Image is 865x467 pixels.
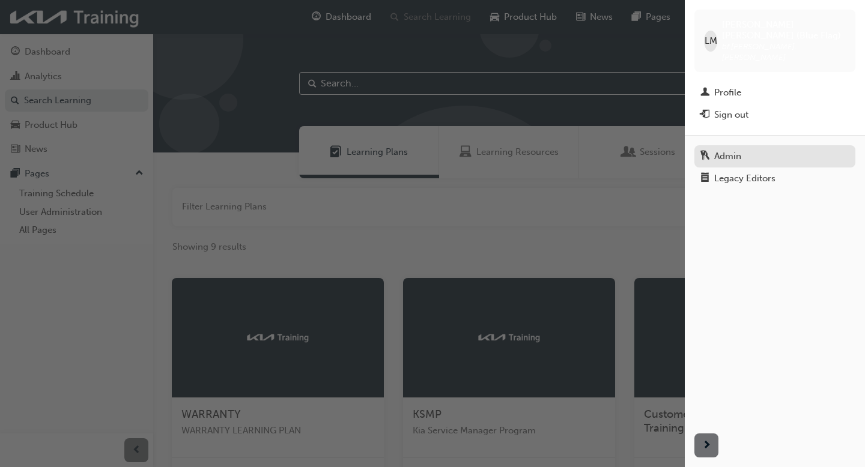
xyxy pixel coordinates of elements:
div: Profile [714,86,741,100]
div: Admin [714,149,741,163]
span: bf.[PERSON_NAME].[PERSON_NAME] [722,41,797,62]
span: exit-icon [700,110,709,121]
div: Legacy Editors [714,172,775,185]
span: next-icon [702,438,711,453]
a: Legacy Editors [694,167,855,190]
span: LM [705,34,717,48]
span: notepad-icon [700,173,709,184]
span: keys-icon [700,151,709,162]
button: Sign out [694,104,855,126]
a: Profile [694,82,855,104]
div: Sign out [714,108,748,122]
span: man-icon [700,88,709,98]
span: [PERSON_NAME] [PERSON_NAME] (Blue Flag) [722,19,846,41]
a: Admin [694,145,855,167]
